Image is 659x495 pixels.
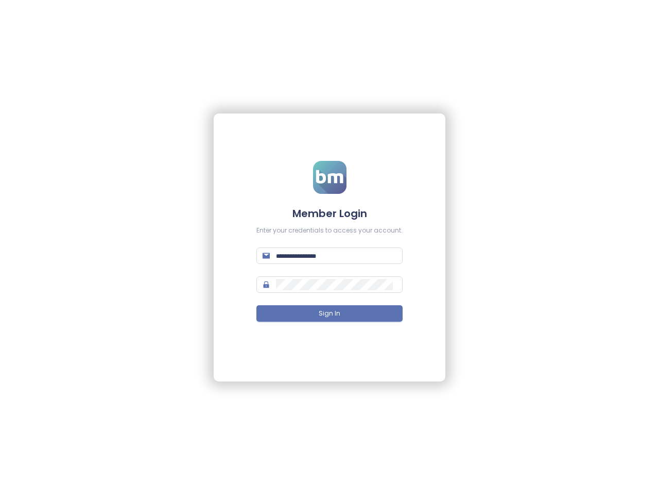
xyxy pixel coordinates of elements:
[256,226,403,236] div: Enter your credentials to access your account.
[263,281,270,288] span: lock
[256,206,403,221] h4: Member Login
[263,252,270,259] span: mail
[256,305,403,322] button: Sign In
[313,161,346,194] img: logo
[319,309,340,319] span: Sign In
